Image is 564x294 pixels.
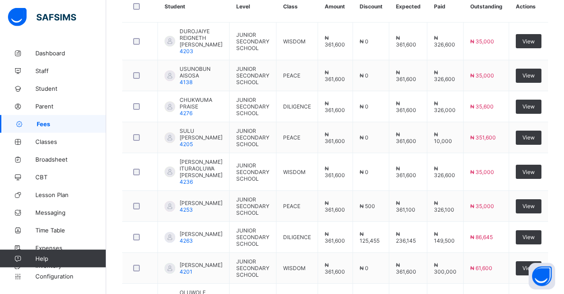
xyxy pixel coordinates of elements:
[360,72,368,79] span: ₦ 0
[35,138,106,145] span: Classes
[180,110,192,116] span: 4276
[180,97,223,110] span: CHUKWUMA PRAISE
[35,255,106,262] span: Help
[180,159,223,178] span: [PERSON_NAME] ITURAOLUWA [PERSON_NAME]
[236,128,269,147] span: JUNIOR SECONDARY SCHOOL
[396,231,416,244] span: ₦ 236,145
[360,169,368,175] span: ₦ 0
[35,191,106,198] span: Lesson Plan
[396,35,416,48] span: ₦ 361,600
[360,38,368,45] span: ₦ 0
[522,265,535,271] span: View
[470,134,496,141] span: ₦ 351,600
[180,141,193,147] span: 4205
[325,262,345,275] span: ₦ 361,600
[325,100,345,113] span: ₦ 361,600
[522,38,535,45] span: View
[283,134,300,141] span: PEACE
[236,227,269,247] span: JUNIOR SECONDARY SCHOOL
[360,134,368,141] span: ₦ 0
[396,262,416,275] span: ₦ 361,600
[180,128,223,141] span: SULU [PERSON_NAME]
[283,38,306,45] span: WISDOM
[180,237,193,244] span: 4263
[236,31,269,51] span: JUNIOR SECONDARY SCHOOL
[396,69,416,82] span: ₦ 361,600
[180,28,223,48] span: DUROJAIYE REIGNETH [PERSON_NAME]
[35,85,106,92] span: Student
[360,203,375,209] span: ₦ 500
[470,265,492,271] span: ₦ 61,600
[325,200,345,213] span: ₦ 361,600
[236,97,269,116] span: JUNIOR SECONDARY SCHOOL
[522,203,535,209] span: View
[35,50,106,57] span: Dashboard
[180,231,223,237] span: [PERSON_NAME]
[283,103,311,110] span: DILIGENCE
[283,234,311,240] span: DILIGENCE
[283,265,306,271] span: WISDOM
[434,35,455,48] span: ₦ 326,600
[35,174,106,181] span: CBT
[35,227,106,234] span: Time Table
[236,162,269,182] span: JUNIOR SECONDARY SCHOOL
[470,169,494,175] span: ₦ 35,000
[434,100,456,113] span: ₦ 326,000
[180,200,223,206] span: [PERSON_NAME]
[180,79,192,85] span: 4138
[434,200,454,213] span: ₦ 326,100
[396,165,416,178] span: ₦ 361,600
[360,265,368,271] span: ₦ 0
[37,120,106,128] span: Fees
[470,38,494,45] span: ₦ 35,000
[522,103,535,110] span: View
[434,262,457,275] span: ₦ 300,000
[325,231,345,244] span: ₦ 361,600
[325,131,345,144] span: ₦ 361,600
[180,66,223,79] span: USUNOBUN AISOSA
[236,196,269,216] span: JUNIOR SECONDARY SCHOOL
[434,165,455,178] span: ₦ 326,600
[35,244,106,251] span: Expenses
[434,231,455,244] span: ₦ 149,500
[470,103,494,110] span: ₦ 35,600
[522,169,535,175] span: View
[470,234,493,240] span: ₦ 86,645
[283,72,300,79] span: PEACE
[35,273,106,280] span: Configuration
[522,72,535,79] span: View
[35,67,106,74] span: Staff
[180,268,192,275] span: 4201
[283,169,306,175] span: WISDOM
[434,69,455,82] span: ₦ 326,600
[325,35,345,48] span: ₦ 361,600
[236,258,269,278] span: JUNIOR SECONDARY SCHOOL
[325,165,345,178] span: ₦ 361,600
[180,48,193,54] span: 4203
[470,203,494,209] span: ₦ 35,000
[325,69,345,82] span: ₦ 361,600
[360,231,380,244] span: ₦ 125,455
[180,178,193,185] span: 4236
[396,200,415,213] span: ₦ 361,100
[470,72,494,79] span: ₦ 35,000
[236,66,269,85] span: JUNIOR SECONDARY SCHOOL
[35,156,106,163] span: Broadsheet
[360,103,368,110] span: ₦ 0
[522,134,535,141] span: View
[8,8,76,27] img: safsims
[35,209,106,216] span: Messaging
[180,262,223,268] span: [PERSON_NAME]
[283,203,300,209] span: PEACE
[434,131,452,144] span: ₦ 10,000
[522,234,535,240] span: View
[396,131,416,144] span: ₦ 361,600
[180,206,193,213] span: 4253
[396,100,416,113] span: ₦ 361,600
[35,103,106,110] span: Parent
[529,263,555,290] button: Open asap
